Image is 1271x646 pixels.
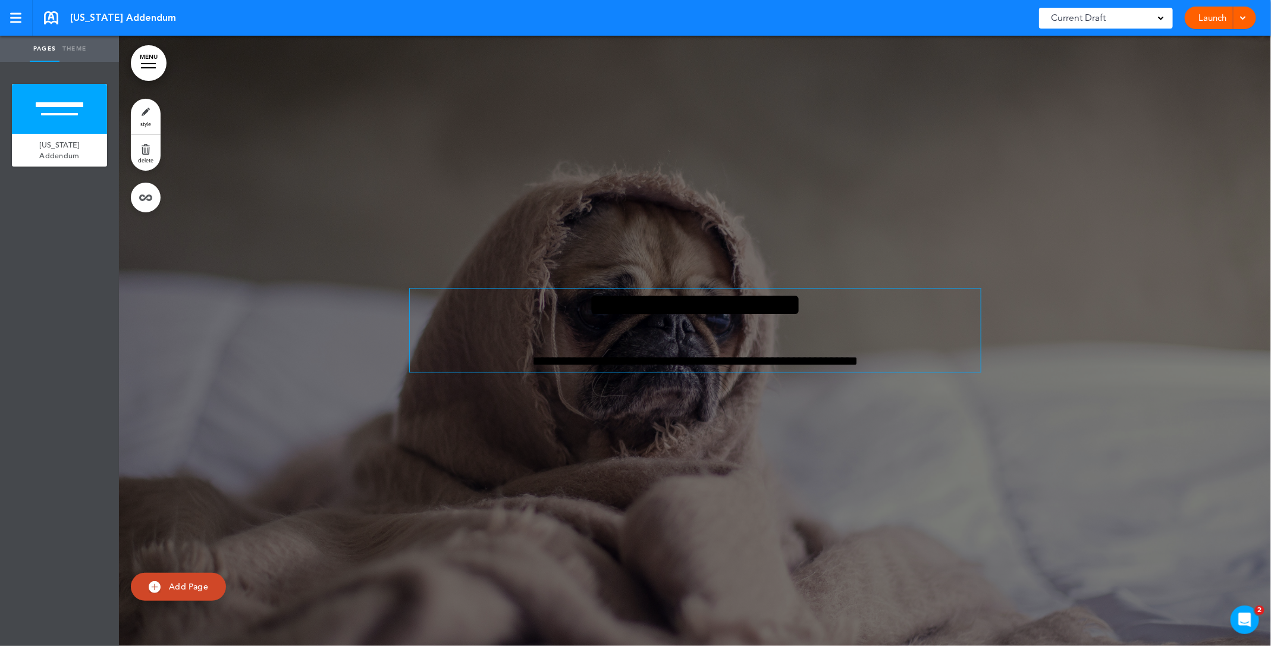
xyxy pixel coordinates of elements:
[30,36,59,62] a: Pages
[1194,7,1231,29] a: Launch
[149,581,161,593] img: add.svg
[39,140,79,161] span: [US_STATE] Addendum
[131,135,161,171] a: delete
[138,156,153,164] span: delete
[1231,606,1259,634] iframe: Intercom live chat
[1051,10,1106,26] span: Current Draft
[140,120,151,127] span: style
[12,134,107,167] a: [US_STATE] Addendum
[59,36,89,62] a: Theme
[1255,606,1264,615] span: 2
[169,581,208,592] span: Add Page
[70,11,176,24] span: [US_STATE] Addendum
[131,99,161,134] a: style
[131,573,226,601] a: Add Page
[131,45,167,81] a: MENU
